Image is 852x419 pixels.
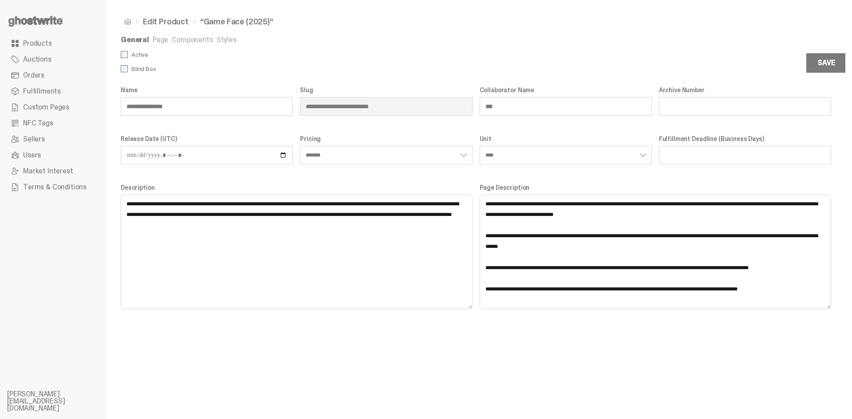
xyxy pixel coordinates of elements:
a: Orders [7,67,99,83]
span: Custom Pages [23,104,69,111]
label: Fulfillment Deadline (Business Days) [659,135,831,142]
a: Auctions [7,51,99,67]
label: Name [121,86,293,94]
a: Sellers [7,131,99,147]
li: [PERSON_NAME][EMAIL_ADDRESS][DOMAIN_NAME] [7,391,114,412]
label: Page Description [480,184,832,191]
span: Terms & Conditions [23,184,87,191]
a: Styles [217,35,237,44]
span: Fulfillments [23,88,61,95]
label: Archive Number [659,86,831,94]
a: Edit Product [143,18,189,26]
li: “Game Face (2025)” [189,18,273,26]
a: General [121,35,149,44]
span: Market Interest [23,168,73,175]
label: Description [121,184,473,191]
span: Products [23,40,52,47]
span: Sellers [23,136,45,143]
button: Save [806,53,846,73]
input: Blind Box [121,65,128,72]
a: Market Interest [7,163,99,179]
a: Products [7,35,99,51]
a: NFC Tags [7,115,99,131]
span: Auctions [23,56,51,63]
span: Orders [23,72,44,79]
label: Release Date (UTC) [121,135,293,142]
label: Pricing [300,135,472,142]
label: Unit [480,135,652,142]
a: Users [7,147,99,163]
span: Users [23,152,41,159]
a: Page [153,35,168,44]
a: Fulfillments [7,83,99,99]
label: Collaborator Name [480,86,652,94]
label: Active [121,51,476,58]
a: Components [172,35,213,44]
a: Custom Pages [7,99,99,115]
div: Save [818,59,835,67]
input: Active [121,51,128,58]
label: Blind Box [121,65,476,72]
span: NFC Tags [23,120,53,127]
a: Terms & Conditions [7,179,99,195]
label: Slug [300,86,472,94]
